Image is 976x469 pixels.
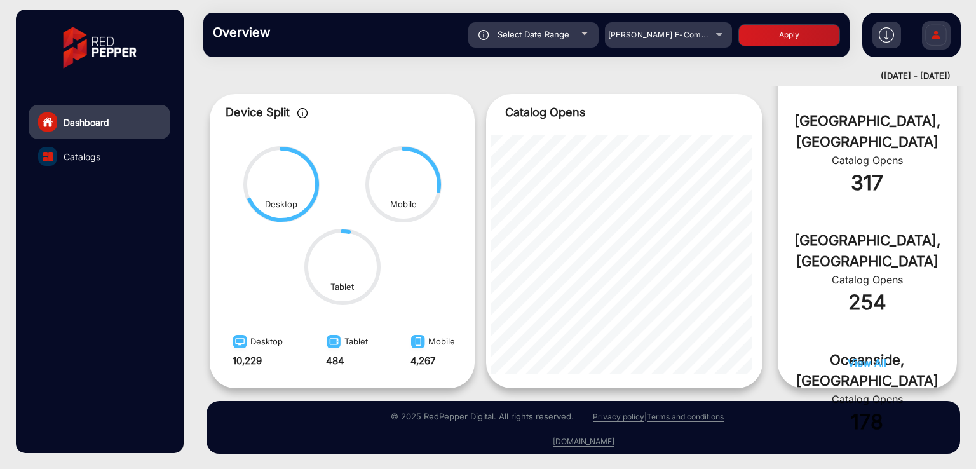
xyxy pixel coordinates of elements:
[43,152,53,161] img: catalog
[330,281,354,294] div: Tablet
[326,355,344,367] strong: 484
[593,412,644,422] a: Privacy policy
[797,153,938,168] div: Catalog Opens
[226,105,290,119] span: Device Split
[797,168,938,198] div: 317
[797,407,938,437] div: 178
[390,198,417,211] div: Mobile
[848,357,886,369] span: View All
[410,355,435,367] strong: 4,267
[797,350,938,391] div: Oceanside, [GEOGRAPHIC_DATA]
[608,30,726,39] span: [PERSON_NAME] E-Commerce
[297,108,308,118] img: icon
[848,355,886,382] button: View All
[553,437,614,447] a: [DOMAIN_NAME]
[323,330,368,354] div: Tablet
[797,230,938,272] div: [GEOGRAPHIC_DATA], [GEOGRAPHIC_DATA]
[64,150,100,163] span: Catalogs
[213,25,391,40] h3: Overview
[797,391,938,407] div: Catalog Opens
[797,272,938,287] div: Catalog Opens
[797,287,938,318] div: 254
[407,330,455,354] div: Mobile
[54,16,146,79] img: vmg-logo
[478,30,489,40] img: icon
[42,116,53,128] img: home
[407,334,428,354] img: image
[498,29,569,39] span: Select Date Range
[265,198,297,211] div: Desktop
[29,105,170,139] a: Dashboard
[29,139,170,173] a: Catalogs
[797,111,938,153] div: [GEOGRAPHIC_DATA], [GEOGRAPHIC_DATA]
[229,330,283,354] div: Desktop
[647,412,724,422] a: Terms and conditions
[505,104,743,121] p: Catalog Opens
[323,334,344,354] img: image
[64,116,109,129] span: Dashboard
[229,334,250,354] img: image
[233,355,262,367] strong: 10,229
[391,411,574,421] small: © 2025 RedPepper Digital. All rights reserved.
[738,24,840,46] button: Apply
[644,412,647,421] a: |
[879,27,894,43] img: h2download.svg
[191,70,951,83] div: ([DATE] - [DATE])
[923,15,949,59] img: Sign%20Up.svg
